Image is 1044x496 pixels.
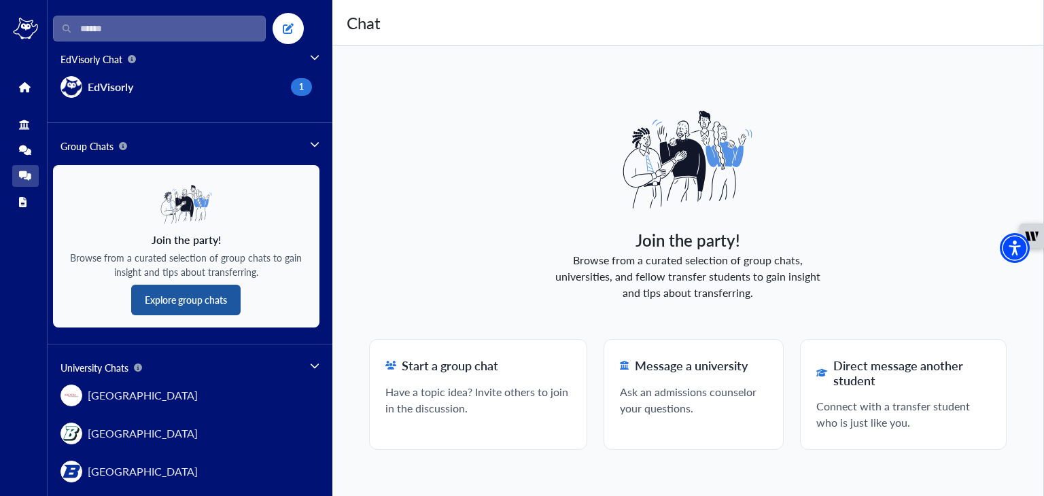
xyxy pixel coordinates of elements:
img: item-logo [60,423,82,444]
img: item-logo [60,461,82,482]
div: Channel list [53,155,319,327]
h2: Direct message another student [816,358,990,387]
span: University Chats [60,361,142,375]
button: item-logo[GEOGRAPHIC_DATA] [53,376,319,414]
button: item-logo[GEOGRAPHIC_DATA] [53,414,319,453]
span: Group Chats [60,139,127,154]
img: logo [13,18,39,39]
img: join-party [619,92,756,228]
span: [GEOGRAPHIC_DATA] [88,387,198,404]
span: Browse from a curated selection of group chats to gain insight and tips about transferring. [68,251,304,279]
img: empty-image [159,177,213,232]
h2: Start a group chat [385,358,572,373]
span: Browse from a curated selection of group chats, universities, and fellow transfer students to gai... [555,252,820,301]
button: item-logo[GEOGRAPHIC_DATA] [53,453,319,491]
span: [GEOGRAPHIC_DATA] [88,463,198,480]
span: 1 [299,81,304,93]
span: Connect with a transfer student who is just like you. [816,398,990,431]
button: pen-to-square [273,13,304,44]
div: Accessibility Menu [1000,233,1030,263]
button: Explore group chats [131,285,241,315]
span: Join the party! [636,228,740,252]
span: EdVisorly Chat [60,52,136,67]
span: Have a topic idea? Invite others to join in the discussion. [385,384,572,417]
span: [GEOGRAPHIC_DATA] [88,425,198,442]
button: item-logoEdVisorly1 [53,68,319,106]
img: item-logo [60,76,82,98]
span: Join the party! [152,232,221,248]
div: Channel list [53,68,319,106]
span: EdVisorly [88,79,133,95]
input: Search [53,16,266,41]
h2: Message a university [620,358,767,373]
span: Ask an admissions counselor your questions. [620,384,767,417]
img: item-logo [60,385,82,406]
